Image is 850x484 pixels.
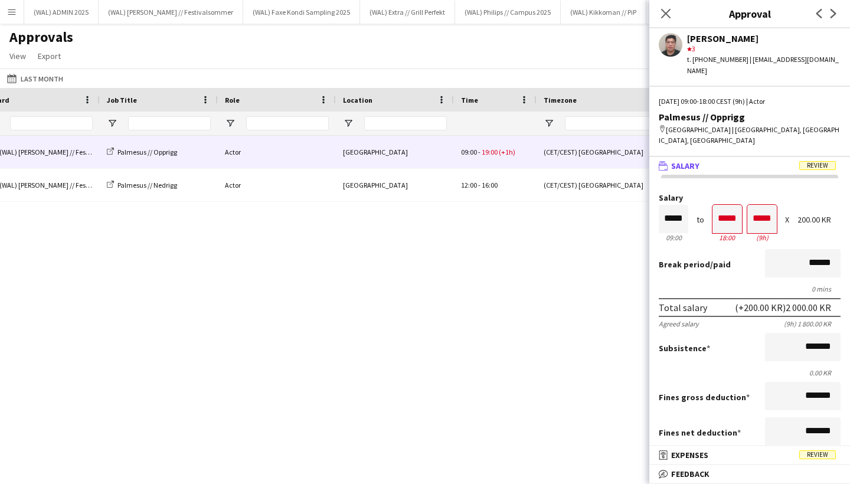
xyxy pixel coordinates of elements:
button: (WAL) Faxe Kondi Sampling 2025 [243,1,360,24]
div: 200.00 KR [797,215,841,224]
div: 09:00 [659,233,688,242]
h3: Approval [649,6,850,21]
a: Palmesus // Nedrigg [107,181,177,189]
label: /paid [659,259,731,270]
button: Open Filter Menu [343,118,354,129]
span: 12:00 [461,181,477,189]
div: [GEOGRAPHIC_DATA] | [GEOGRAPHIC_DATA], [GEOGRAPHIC_DATA], [GEOGRAPHIC_DATA] [659,125,841,146]
div: Actor [218,136,336,168]
div: (+200.00 KR) 2 000.00 KR [735,302,831,313]
button: (WAL) [GEOGRAPHIC_DATA] Maraton 2025 [646,1,792,24]
div: [DATE] 09:00-18:00 CEST (9h) | Actor [659,96,841,107]
mat-expansion-panel-header: SalaryReview [649,157,850,175]
input: Location Filter Input [364,116,447,130]
span: Time [461,96,478,104]
span: Review [799,161,836,170]
button: (WAL) [PERSON_NAME] // Festivalsommer [99,1,243,24]
div: (9h) 1 800.00 KR [784,319,841,328]
div: Actor [218,169,336,201]
label: Salary [659,194,841,202]
button: (WAL) Kikkoman // PiP [561,1,646,24]
div: 0.00 KR [659,368,841,377]
div: [GEOGRAPHIC_DATA] [336,136,454,168]
mat-expansion-panel-header: ExpensesReview [649,446,850,464]
span: Timezone [544,96,577,104]
label: Fines net deduction [659,427,741,438]
a: Palmesus // Opprigg [107,148,177,156]
a: View [5,48,31,64]
span: Location [343,96,372,104]
span: Palmesus // Opprigg [117,148,177,156]
span: Palmesus // Nedrigg [117,181,177,189]
div: (CET/CEST) [GEOGRAPHIC_DATA] [537,169,672,201]
span: Break period [659,259,710,270]
input: Job Title Filter Input [128,116,211,130]
span: Review [799,450,836,459]
div: t. [PHONE_NUMBER] | [EMAIL_ADDRESS][DOMAIN_NAME] [687,54,841,76]
input: Role Filter Input [246,116,329,130]
div: Total salary [659,302,707,313]
button: Last Month [5,71,66,86]
button: (WAL) Extra // Grill Perfekt [360,1,455,24]
div: 0 mins [659,284,841,293]
button: (WAL) Philips // Campus 2025 [455,1,561,24]
div: 3 [687,44,841,54]
span: - [478,181,480,189]
span: 16:00 [482,181,498,189]
div: Agreed salary [659,319,699,328]
span: 09:00 [461,148,477,156]
span: Role [225,96,240,104]
div: [GEOGRAPHIC_DATA] [336,169,454,201]
label: Subsistence [659,343,710,354]
input: Board Filter Input [10,116,93,130]
div: [PERSON_NAME] [687,33,841,44]
div: 9h [747,233,777,242]
input: Timezone Filter Input [565,116,665,130]
button: Open Filter Menu [225,118,236,129]
span: - [478,148,480,156]
div: (CET/CEST) [GEOGRAPHIC_DATA] [537,136,672,168]
a: Export [33,48,66,64]
label: Fines gross deduction [659,392,750,403]
button: Open Filter Menu [544,118,554,129]
div: X [785,215,789,224]
div: 18:00 [712,233,742,242]
div: Palmesus // Opprigg [659,112,841,122]
button: (WAL) ADMIN 2025 [24,1,99,24]
span: View [9,51,26,61]
div: to [697,215,704,224]
span: Salary [671,161,699,171]
span: Export [38,51,61,61]
span: Feedback [671,469,710,479]
span: Job Title [107,96,137,104]
mat-expansion-panel-header: Feedback [649,465,850,483]
span: Expenses [671,450,708,460]
button: Open Filter Menu [107,118,117,129]
span: 19:00 [482,148,498,156]
span: (+1h) [499,148,515,156]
